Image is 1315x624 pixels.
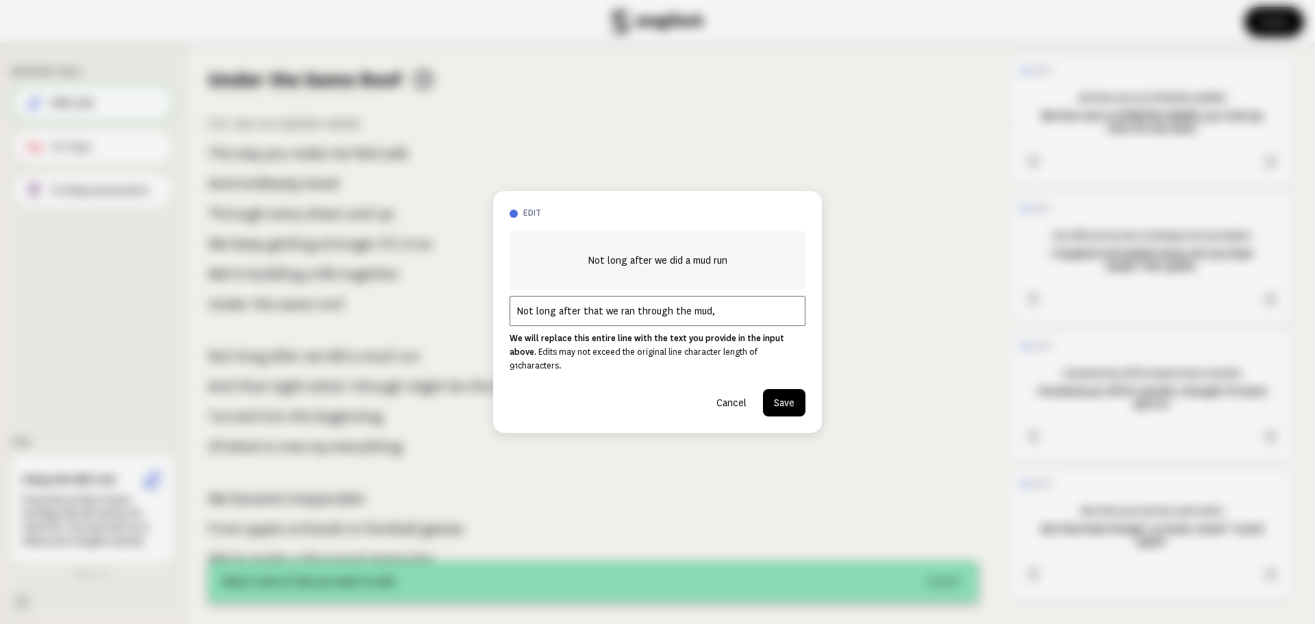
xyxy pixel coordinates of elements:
[588,252,727,269] span: Not long after we did a mud run
[523,208,805,219] h3: edit
[705,389,757,416] button: Cancel
[763,389,805,416] button: Save
[510,347,757,371] span: Edits may not exceed the original line character length of 91 characters.
[510,296,805,326] input: Add your line edit here
[510,334,784,357] strong: We will replace this entire line with the text you provide in the input above.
